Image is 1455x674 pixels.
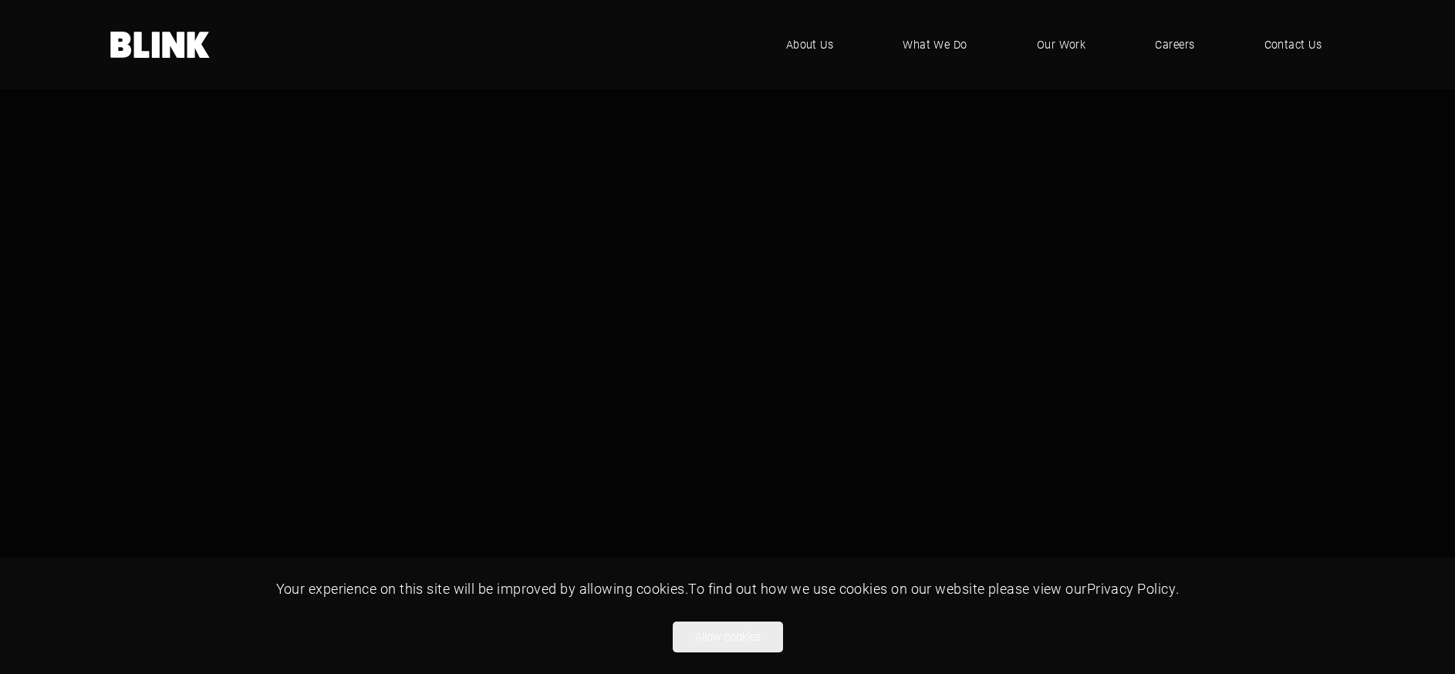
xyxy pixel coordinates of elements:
span: Your experience on this site will be improved by allowing cookies. To find out how we use cookies... [276,579,1180,598]
span: About Us [786,36,834,53]
span: Careers [1155,36,1194,53]
a: Home [110,32,211,58]
a: Contact Us [1241,22,1345,68]
a: Our Work [1014,22,1109,68]
a: Careers [1132,22,1217,68]
a: What We Do [879,22,991,68]
span: Contact Us [1264,36,1322,53]
button: Allow cookies [673,622,783,652]
span: Our Work [1037,36,1086,53]
a: About Us [763,22,857,68]
span: What We Do [903,36,967,53]
a: Privacy Policy [1087,579,1176,598]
